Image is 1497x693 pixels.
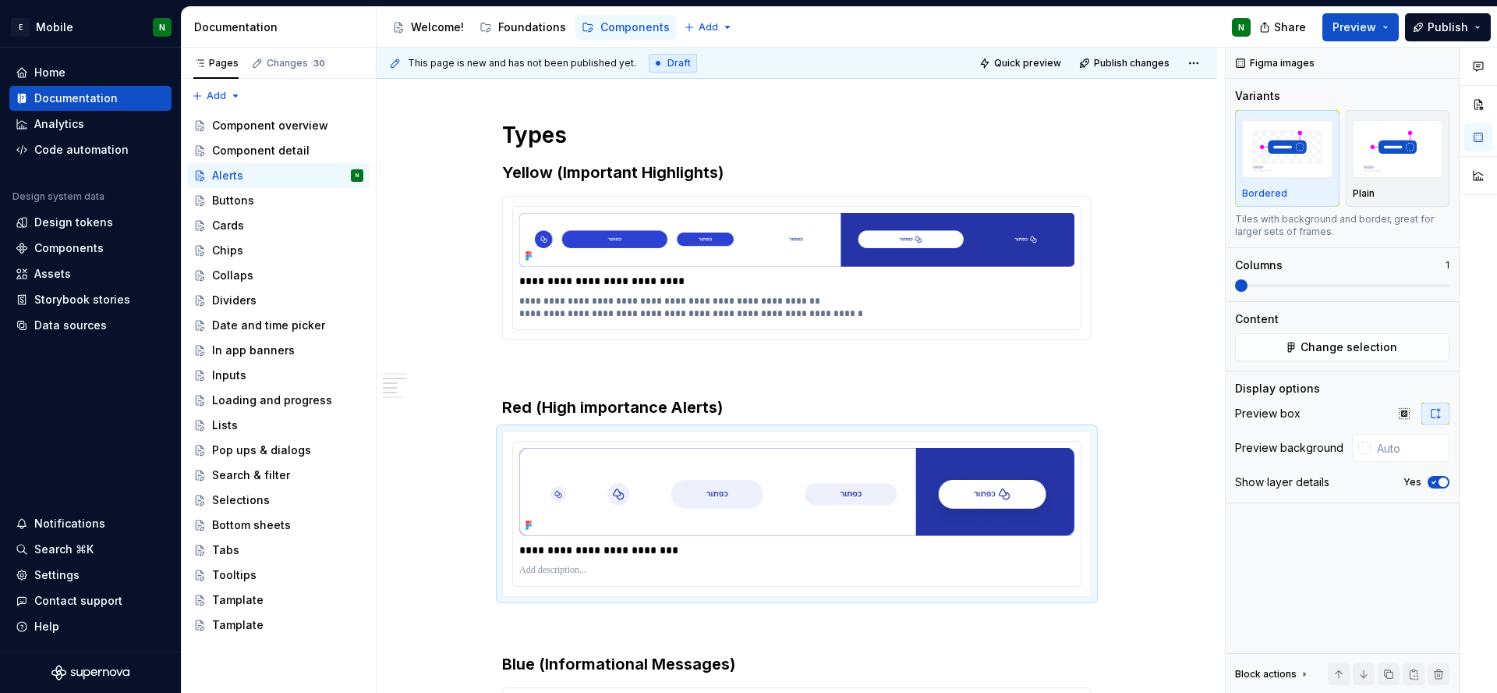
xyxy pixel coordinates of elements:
[34,593,122,609] div: Contact support
[1301,339,1397,355] span: Change selection
[1242,187,1287,200] p: Bordered
[1235,110,1340,207] button: placeholderBordered
[207,90,226,102] span: Add
[11,18,30,37] div: E
[187,438,370,463] a: Pop ups & dialogs
[1353,120,1443,177] img: placeholder
[1235,213,1449,238] div: Tiles with background and border, great for larger sets of frames.
[411,20,464,35] div: Welcome!
[9,112,172,137] a: Analytics
[34,266,71,282] div: Assets
[187,85,246,107] button: Add
[212,592,264,608] div: Tamplate
[212,617,264,633] div: Tamplate
[1235,88,1280,104] div: Variants
[9,236,172,261] a: Components
[386,15,470,40] a: Welcome!
[187,538,370,563] a: Tabs
[1371,434,1449,462] input: Auto
[12,190,104,203] div: Design system data
[9,563,172,588] a: Settings
[1346,110,1450,207] button: placeholderPlain
[34,542,94,557] div: Search ⌘K
[194,20,370,35] div: Documentation
[212,567,257,583] div: Tooltips
[600,20,670,35] div: Components
[1235,311,1279,327] div: Content
[187,588,370,613] a: Tamplate
[187,388,370,413] a: Loading and progress
[187,563,370,588] a: Tooltips
[34,142,129,158] div: Code automation
[212,318,325,333] div: Date and time picker
[9,511,172,536] button: Notifications
[187,413,370,438] a: Lists
[994,57,1061,69] span: Quick preview
[187,113,370,638] div: Page tree
[212,168,243,183] div: Alerts
[1446,259,1449,272] p: 1
[1235,333,1449,361] button: Change selection
[1235,663,1311,685] div: Block actions
[212,143,310,158] div: Component detail
[699,21,718,34] span: Add
[212,442,311,458] div: Pop ups & dialogs
[187,463,370,488] a: Search & filter
[1242,120,1332,177] img: placeholder
[1251,13,1316,41] button: Share
[1235,668,1297,681] div: Block actions
[386,12,676,43] div: Page tree
[212,517,291,533] div: Bottom sheets
[187,363,370,388] a: Inputs
[187,138,370,163] a: Component detail
[212,343,295,358] div: In app banners
[187,288,370,313] a: Dividers
[212,193,254,208] div: Buttons
[187,238,370,263] a: Chips
[975,52,1068,74] button: Quick preview
[1322,13,1399,41] button: Preview
[498,20,566,35] div: Foundations
[212,467,290,483] div: Search & filter
[187,488,370,513] a: Selections
[1274,20,1306,35] span: Share
[187,113,370,138] a: Component overview
[473,15,572,40] a: Foundations
[212,218,244,233] div: Cards
[34,516,105,531] div: Notifications
[1235,474,1329,490] div: Show layer details
[51,665,129,681] svg: Supernova Logo
[212,368,246,383] div: Inputs
[1074,52,1177,74] button: Publish changes
[311,57,327,69] span: 30
[1235,406,1301,421] div: Preview box
[1235,258,1283,273] div: Columns
[212,492,270,508] div: Selections
[9,588,172,613] button: Contact support
[36,20,73,35] div: Mobile
[187,613,370,638] a: Tamplate
[34,567,80,583] div: Settings
[212,542,239,558] div: Tabs
[1353,187,1375,200] p: Plain
[34,116,84,132] div: Analytics
[1235,440,1343,456] div: Preview background
[9,537,172,562] button: Search ⌘K
[1235,381,1320,396] div: Display options
[502,396,1092,418] h3: Red (High importance Alerts)
[34,65,65,80] div: Home
[34,215,113,230] div: Design tokens
[9,614,172,639] button: Help
[187,188,370,213] a: Buttons
[9,210,172,235] a: Design tokens
[212,393,332,408] div: Loading and progress
[1405,13,1491,41] button: Publish
[34,619,59,634] div: Help
[159,21,165,34] div: N
[212,118,328,133] div: Component overview
[502,162,1092,183] h3: Yellow (Important Highlights)
[575,15,676,40] a: Components
[1428,20,1468,35] span: Publish
[408,57,636,69] span: This page is new and has not been published yet.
